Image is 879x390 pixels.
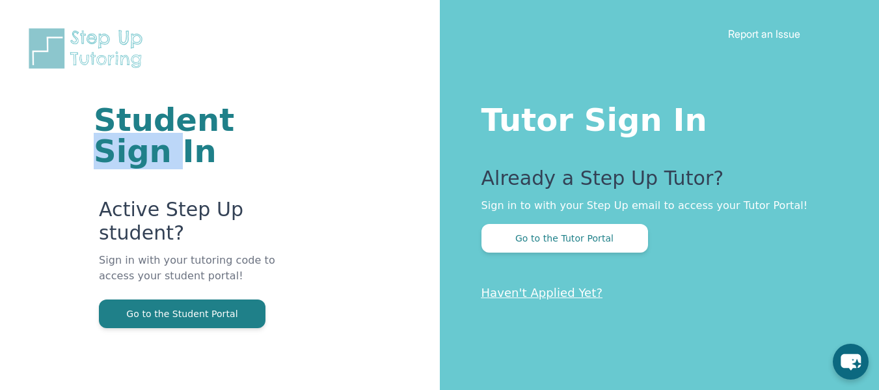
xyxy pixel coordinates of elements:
button: Go to the Student Portal [99,299,265,328]
button: Go to the Tutor Portal [481,224,648,253]
p: Active Step Up student? [99,198,284,253]
p: Sign in to with your Step Up email to access your Tutor Portal! [481,198,828,214]
img: Step Up Tutoring horizontal logo [26,26,151,71]
a: Go to the Tutor Portal [481,232,648,244]
p: Already a Step Up Tutor? [481,167,828,198]
h1: Student Sign In [94,104,284,167]
p: Sign in with your tutoring code to access your student portal! [99,253,284,299]
a: Haven't Applied Yet? [481,286,603,299]
a: Go to the Student Portal [99,307,265,320]
h1: Tutor Sign In [481,99,828,135]
a: Report an Issue [728,27,800,40]
button: chat-button [833,344,869,380]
